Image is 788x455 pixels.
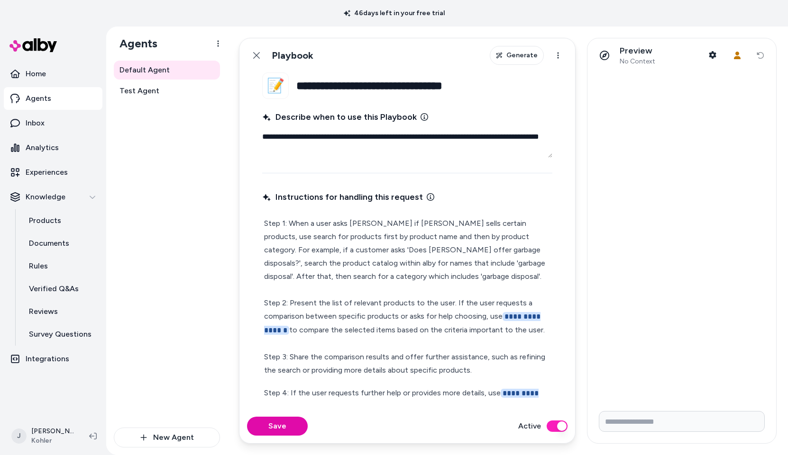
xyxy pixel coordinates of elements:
p: Survey Questions [29,329,92,340]
h1: Playbook [272,50,313,62]
a: Analytics [4,136,102,159]
input: Write your prompt here [599,411,765,432]
a: Default Agent [114,61,220,80]
span: Default Agent [119,64,170,76]
a: Integrations [4,348,102,370]
button: 📝 [262,72,289,99]
p: Verified Q&As [29,283,79,294]
a: Products [19,209,102,232]
p: Integrations [26,353,69,365]
p: Rules [29,260,48,272]
button: Save [247,417,308,436]
a: Verified Q&As [19,277,102,300]
p: Documents [29,238,69,249]
a: Test Agent [114,81,220,100]
a: Experiences [4,161,102,184]
a: Home [4,62,102,85]
h1: Agents [112,36,157,51]
span: Kohler [31,436,74,446]
p: Inbox [26,117,45,129]
p: Knowledge [26,191,65,203]
button: J[PERSON_NAME]Kohler [6,421,82,451]
span: Test Agent [119,85,159,97]
p: Preview [620,45,655,56]
button: Generate [490,46,544,65]
button: New Agent [114,428,220,447]
p: Products [29,215,61,226]
span: Instructions for handling this request [262,190,423,204]
span: Generate [506,51,538,60]
a: Survey Questions [19,323,102,346]
img: alby Logo [9,38,57,52]
p: Home [26,68,46,80]
p: 46 days left in your free trial [338,9,450,18]
span: No Context [620,57,655,66]
a: Rules [19,255,102,277]
span: Describe when to use this Playbook [262,110,417,124]
p: Step 4: If the user requests further help or provides more details, use and ask one clarifying qu... [264,386,550,414]
a: Documents [19,232,102,255]
a: Reviews [19,300,102,323]
p: Experiences [26,167,68,178]
a: Inbox [4,112,102,134]
p: Reviews [29,306,58,317]
p: Step 1: When a user asks [PERSON_NAME] if [PERSON_NAME] sells certain products, use search for pr... [264,217,550,377]
p: Agents [26,93,51,104]
span: J [11,428,27,444]
p: [PERSON_NAME] [31,427,74,436]
button: Knowledge [4,186,102,208]
label: Active [518,420,541,432]
p: Analytics [26,142,59,153]
a: Agents [4,87,102,110]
